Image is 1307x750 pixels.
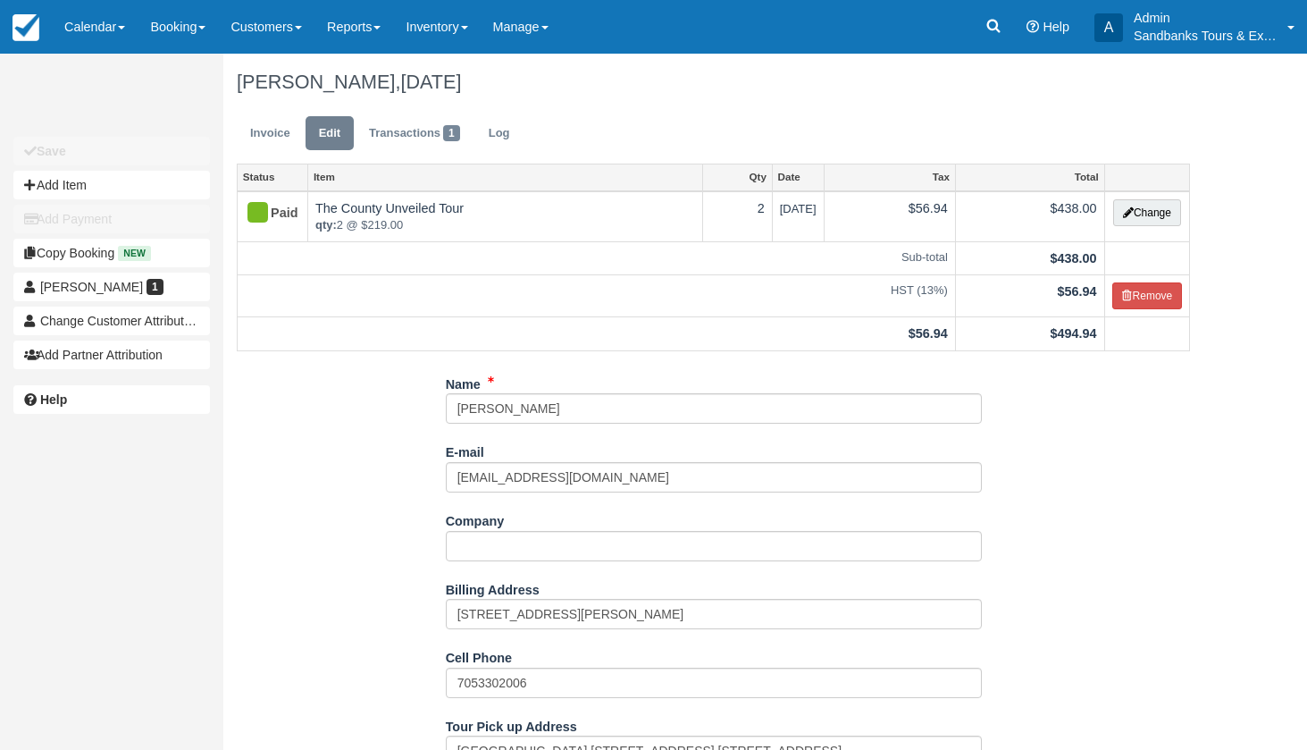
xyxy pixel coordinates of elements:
a: [PERSON_NAME] 1 [13,273,210,301]
td: The County Unveiled Tour [308,191,703,242]
button: Remove [1112,282,1183,309]
div: Paid [245,199,285,228]
a: Tax [825,164,955,190]
span: Change Customer Attribution [40,314,201,328]
td: 2 [703,191,772,242]
span: 1 [147,279,163,295]
a: Item [308,164,702,190]
td: $438.00 [955,191,1104,242]
strong: $56.94 [909,326,948,341]
a: Total [956,164,1104,190]
label: E-mail [446,437,484,462]
span: 1 [443,125,460,141]
strong: $56.94 [1058,284,1097,299]
span: [DATE] [400,71,461,93]
strong: $494.94 [1051,326,1097,341]
button: Change Customer Attribution [13,307,210,335]
a: Date [773,164,824,190]
a: Transactions1 [356,116,473,151]
span: [PERSON_NAME] [40,280,143,294]
a: Qty [703,164,771,190]
b: Save [37,144,66,158]
label: Billing Address [446,575,540,600]
a: Status [238,164,307,190]
i: Help [1026,21,1039,33]
a: Log [475,116,524,151]
span: [DATE] [780,202,817,215]
label: Company [446,506,505,531]
em: HST (13%) [245,282,948,299]
p: Admin [1134,9,1277,27]
td: $56.94 [824,191,955,242]
em: 2 @ $219.00 [315,217,695,234]
em: Sub-total [245,249,948,266]
b: Help [40,392,67,407]
a: Edit [306,116,354,151]
button: Change [1113,199,1181,226]
button: Add Item [13,171,210,199]
span: Help [1043,20,1069,34]
strong: qty [315,218,337,232]
button: Add Partner Attribution [13,341,210,369]
label: Name [446,369,481,394]
button: Save [13,137,210,165]
a: Invoice [237,116,304,151]
label: Tour Pick up Address [446,712,577,737]
button: Copy Booking New [13,239,210,267]
p: Sandbanks Tours & Experiences [1134,27,1277,45]
h1: [PERSON_NAME], [237,72,1190,93]
a: Help [13,385,210,414]
label: Cell Phone [446,643,512,668]
button: Add Payment [13,205,210,233]
strong: $438.00 [1051,251,1097,265]
img: checkfront-main-nav-mini-logo.png [13,14,39,41]
div: A [1094,13,1123,42]
span: New [118,246,151,261]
